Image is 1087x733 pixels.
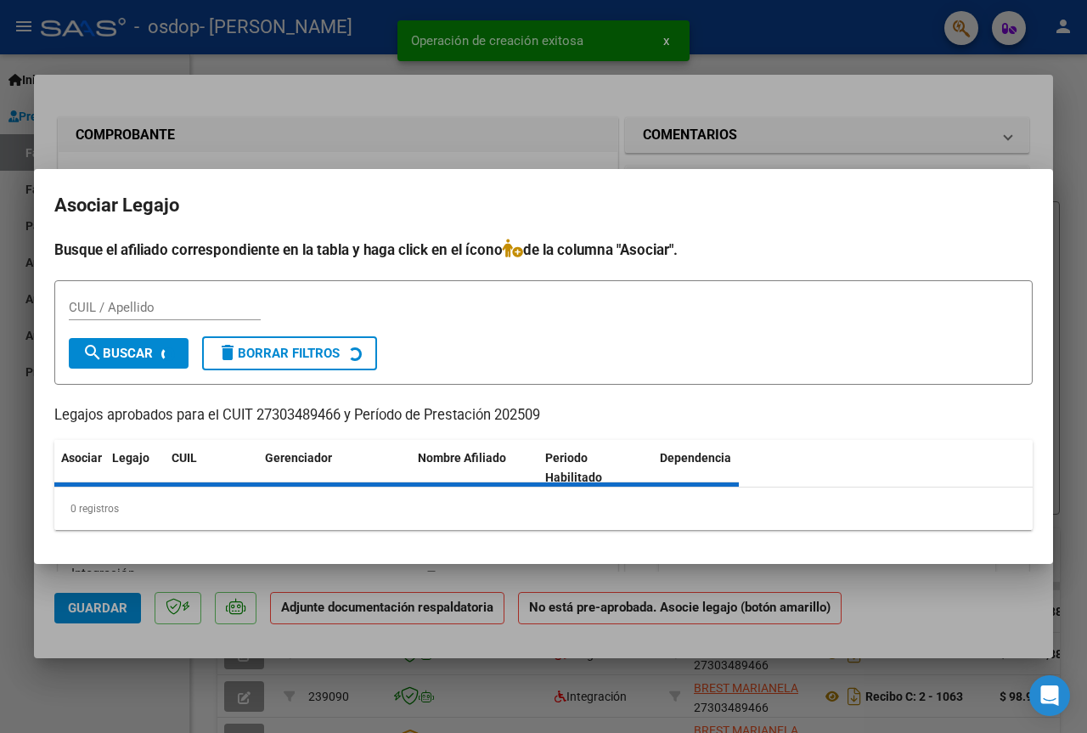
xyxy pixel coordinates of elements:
button: Borrar Filtros [202,336,377,370]
datatable-header-cell: Dependencia [653,440,780,496]
span: Buscar [82,346,153,361]
div: 0 registros [54,488,1033,530]
mat-icon: delete [217,342,238,363]
mat-icon: search [82,342,103,363]
span: Dependencia [660,451,731,465]
span: Gerenciador [265,451,332,465]
datatable-header-cell: Nombre Afiliado [411,440,538,496]
datatable-header-cell: Gerenciador [258,440,411,496]
datatable-header-cell: Legajo [105,440,165,496]
datatable-header-cell: Periodo Habilitado [538,440,653,496]
span: Nombre Afiliado [418,451,506,465]
p: Legajos aprobados para el CUIT 27303489466 y Período de Prestación 202509 [54,405,1033,426]
h2: Asociar Legajo [54,189,1033,222]
datatable-header-cell: CUIL [165,440,258,496]
button: Buscar [69,338,189,369]
div: Open Intercom Messenger [1029,675,1070,716]
span: Legajo [112,451,149,465]
span: CUIL [172,451,197,465]
span: Asociar [61,451,102,465]
h4: Busque el afiliado correspondiente en la tabla y haga click en el ícono de la columna "Asociar". [54,239,1033,261]
datatable-header-cell: Asociar [54,440,105,496]
span: Periodo Habilitado [545,451,602,484]
span: Borrar Filtros [217,346,340,361]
